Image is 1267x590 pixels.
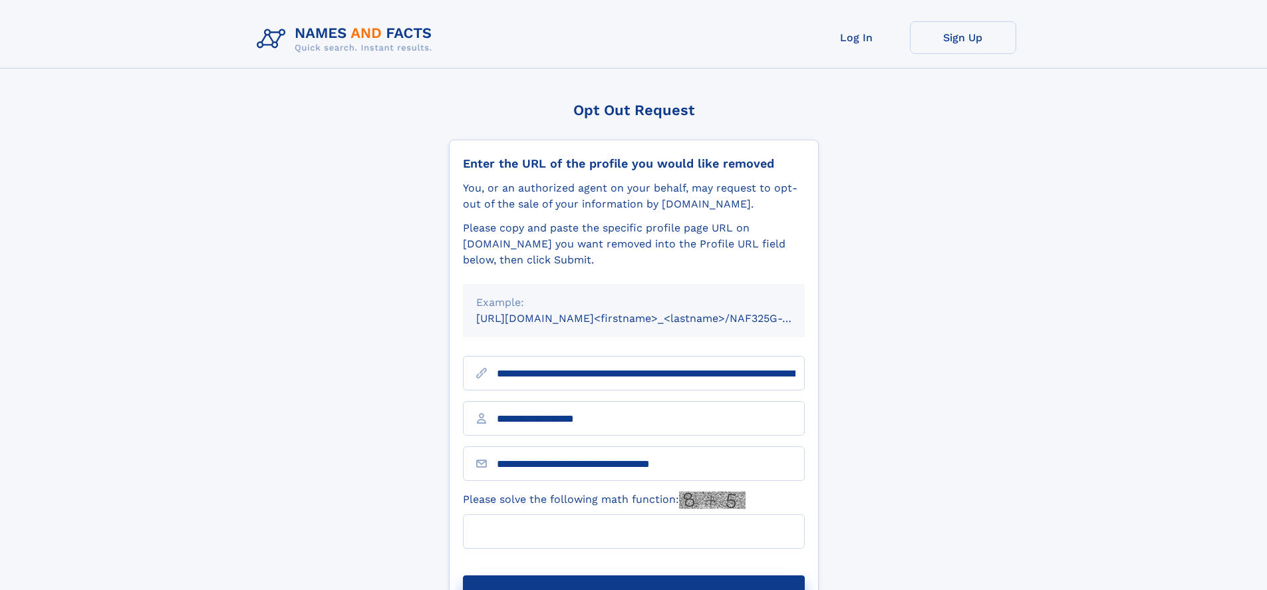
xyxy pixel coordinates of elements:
[910,21,1016,54] a: Sign Up
[803,21,910,54] a: Log In
[476,295,791,311] div: Example:
[463,180,805,212] div: You, or an authorized agent on your behalf, may request to opt-out of the sale of your informatio...
[463,492,746,509] label: Please solve the following math function:
[251,21,443,57] img: Logo Names and Facts
[449,102,819,118] div: Opt Out Request
[463,220,805,268] div: Please copy and paste the specific profile page URL on [DOMAIN_NAME] you want removed into the Pr...
[476,312,830,325] small: [URL][DOMAIN_NAME]<firstname>_<lastname>/NAF325G-xxxxxxxx
[463,156,805,171] div: Enter the URL of the profile you would like removed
